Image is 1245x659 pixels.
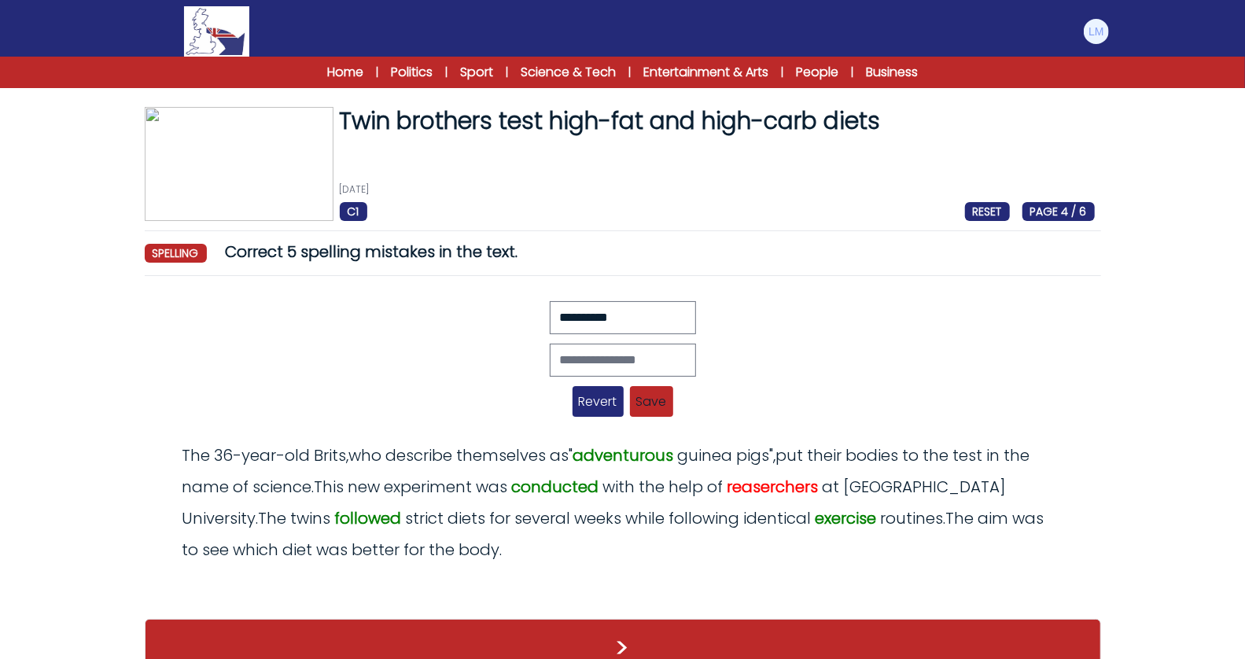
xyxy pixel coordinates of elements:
[978,507,1009,529] span: aim
[521,63,616,82] a: Science & Tech
[1004,444,1030,466] span: the
[575,507,622,529] span: weeks
[429,539,455,561] span: the
[242,444,277,466] span: year
[448,507,486,529] span: diets
[744,507,812,529] span: identical
[457,444,547,466] span: themselves
[603,476,635,498] span: with
[349,444,382,466] span: who
[628,64,631,80] span: |
[234,476,249,498] span: of
[327,63,363,82] a: Home
[923,444,949,466] span: the
[551,444,569,466] span: as
[781,64,783,80] span: |
[406,507,444,529] span: strict
[630,386,673,417] span: Save
[708,476,724,498] span: of
[404,539,425,561] span: for
[881,507,944,529] span: routines
[776,444,804,466] span: put
[386,444,453,466] span: describe
[253,476,312,498] span: science
[340,202,367,221] span: C1
[808,444,842,466] span: their
[643,63,768,82] a: Entertainment & Arts
[385,476,473,498] span: experiment
[459,539,500,561] span: body
[515,507,571,529] span: several
[903,444,919,466] span: to
[317,539,348,561] span: was
[234,539,279,561] span: which
[506,64,508,80] span: |
[335,507,402,529] span: followed
[203,539,230,561] span: see
[315,444,347,466] span: Brits
[477,476,508,498] span: was
[283,539,313,561] span: diet
[953,444,983,466] span: test
[291,507,331,529] span: twins
[669,507,740,529] span: following
[285,444,311,466] span: old
[352,539,400,561] span: better
[846,444,899,466] span: bodies
[391,63,433,82] a: Politics
[512,476,599,498] span: conducted
[376,64,378,80] span: |
[737,444,770,466] span: pigs
[1022,202,1095,221] span: PAGE 4 / 6
[135,6,299,57] a: Logo
[1084,19,1109,44] img: Leonardo Magnolfi
[145,244,207,263] span: spelling
[145,107,333,221] img: tP4y00Ukd2Ng4YdeIUvjBKMIQKe2dQSXiviOOBDG.jpg
[866,63,918,82] a: Business
[573,444,674,466] span: adventurous
[340,107,1095,135] h1: Twin brothers test high-fat and high-carb diets
[626,507,665,529] span: while
[182,476,230,498] span: name
[851,64,853,80] span: |
[823,476,840,498] span: at
[340,183,1095,196] p: [DATE]
[460,63,493,82] a: Sport
[182,507,256,529] span: University
[816,507,877,529] span: exercise
[315,476,344,498] span: This
[796,63,838,82] a: People
[946,507,974,529] span: The
[259,507,287,529] span: The
[445,64,448,80] span: |
[965,202,1010,220] a: RESET
[226,241,518,263] span: Correct 5 spelling mistakes in the text.
[669,476,704,498] span: help
[182,444,211,466] span: The
[1013,507,1044,529] span: was
[727,476,819,498] span: reaserchers
[639,476,665,498] span: the
[490,507,511,529] span: for
[987,444,1000,466] span: in
[573,386,624,417] span: Revert
[965,202,1010,221] span: RESET
[678,444,733,466] span: guinea
[348,476,381,498] span: new
[215,444,234,466] span: 36
[184,6,249,57] img: Logo
[844,476,1007,498] span: [GEOGRAPHIC_DATA]
[182,539,199,561] span: to
[182,444,1044,561] odiv: - - , " ", . . . .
